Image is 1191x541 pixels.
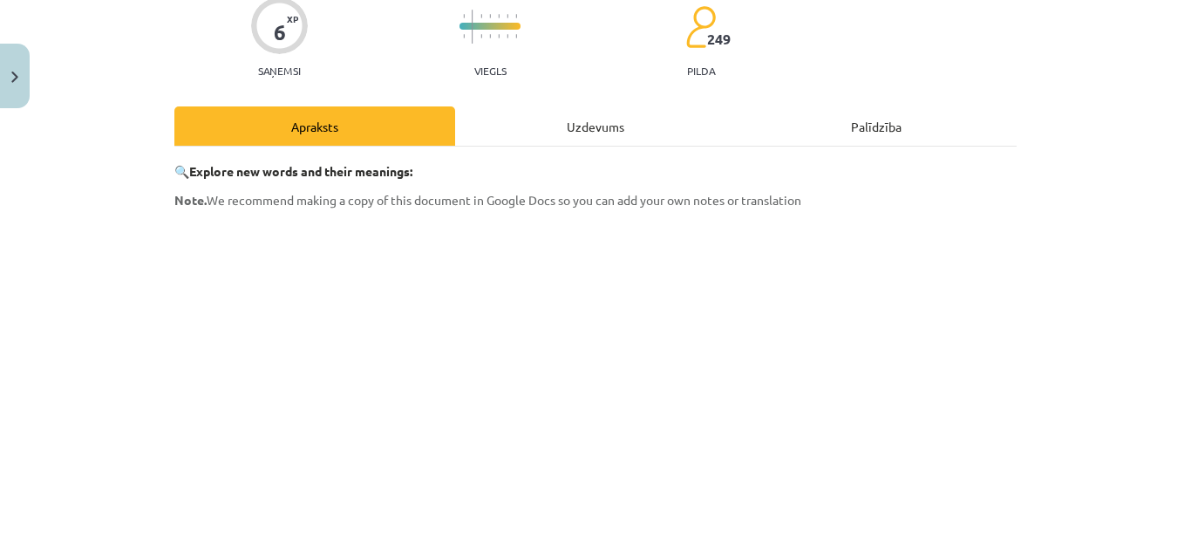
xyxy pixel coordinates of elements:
[489,34,491,38] img: icon-short-line-57e1e144782c952c97e751825c79c345078a6d821885a25fce030b3d8c18986b.svg
[472,10,473,44] img: icon-long-line-d9ea69661e0d244f92f715978eff75569469978d946b2353a9bb055b3ed8787d.svg
[251,65,308,77] p: Saņemsi
[507,34,508,38] img: icon-short-line-57e1e144782c952c97e751825c79c345078a6d821885a25fce030b3d8c18986b.svg
[174,162,1017,181] p: 🔍
[463,34,465,38] img: icon-short-line-57e1e144782c952c97e751825c79c345078a6d821885a25fce030b3d8c18986b.svg
[480,34,482,38] img: icon-short-line-57e1e144782c952c97e751825c79c345078a6d821885a25fce030b3d8c18986b.svg
[707,31,731,47] span: 249
[515,34,517,38] img: icon-short-line-57e1e144782c952c97e751825c79c345078a6d821885a25fce030b3d8c18986b.svg
[507,14,508,18] img: icon-short-line-57e1e144782c952c97e751825c79c345078a6d821885a25fce030b3d8c18986b.svg
[287,14,298,24] span: XP
[498,14,500,18] img: icon-short-line-57e1e144782c952c97e751825c79c345078a6d821885a25fce030b3d8c18986b.svg
[174,192,207,208] strong: Note.
[174,106,455,146] div: Apraksts
[480,14,482,18] img: icon-short-line-57e1e144782c952c97e751825c79c345078a6d821885a25fce030b3d8c18986b.svg
[455,106,736,146] div: Uzdevums
[515,14,517,18] img: icon-short-line-57e1e144782c952c97e751825c79c345078a6d821885a25fce030b3d8c18986b.svg
[489,14,491,18] img: icon-short-line-57e1e144782c952c97e751825c79c345078a6d821885a25fce030b3d8c18986b.svg
[189,163,412,179] strong: Explore new words and their meanings:
[498,34,500,38] img: icon-short-line-57e1e144782c952c97e751825c79c345078a6d821885a25fce030b3d8c18986b.svg
[474,65,507,77] p: Viegls
[685,5,716,49] img: students-c634bb4e5e11cddfef0936a35e636f08e4e9abd3cc4e673bd6f9a4125e45ecb1.svg
[274,20,286,45] div: 6
[736,106,1017,146] div: Palīdzība
[174,192,801,208] span: We recommend making a copy of this document in Google Docs so you can add your own notes or trans...
[463,14,465,18] img: icon-short-line-57e1e144782c952c97e751825c79c345078a6d821885a25fce030b3d8c18986b.svg
[11,72,18,83] img: icon-close-lesson-0947bae3869378f0d4975bcd49f059093ad1ed9edebbc8119c70593378902aed.svg
[687,65,715,77] p: pilda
